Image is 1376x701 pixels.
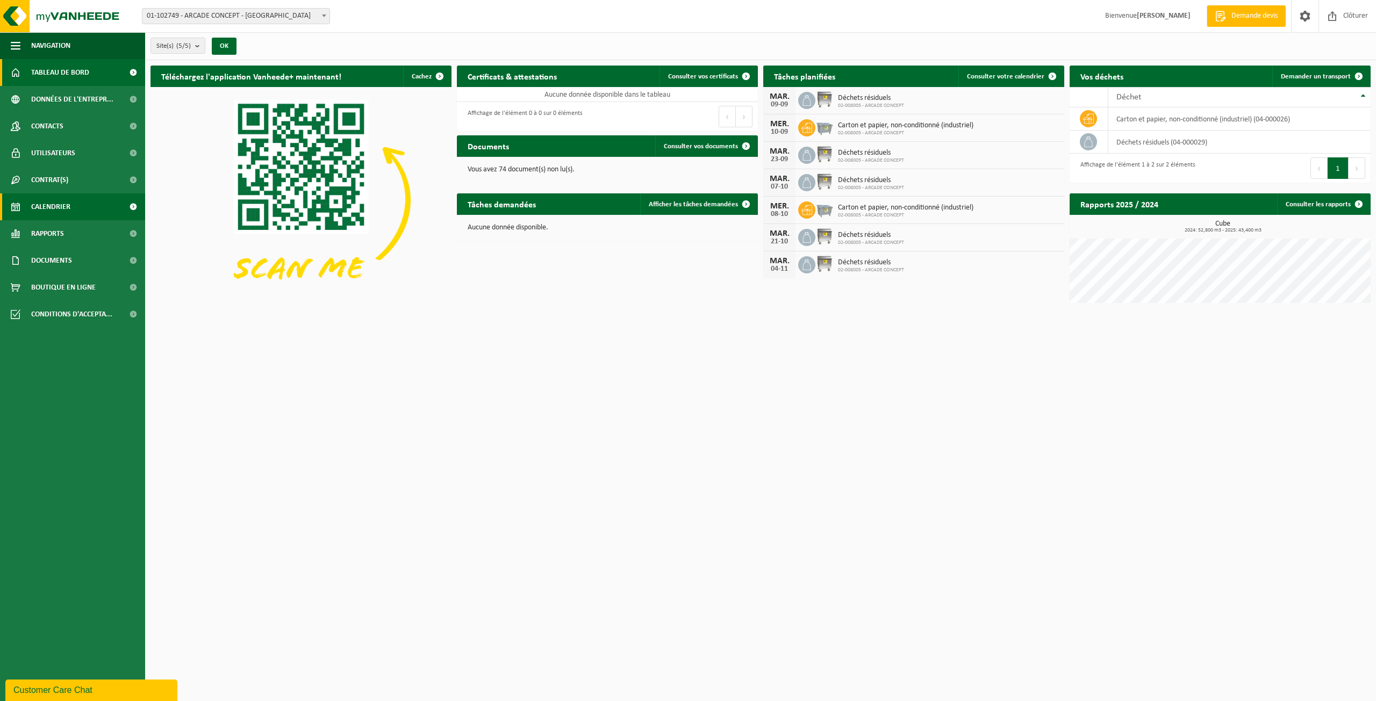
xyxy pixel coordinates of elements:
[655,135,757,157] a: Consulter vos documents
[967,73,1044,80] span: Consulter votre calendrier
[1108,131,1371,154] td: déchets résiduels (04-000029)
[769,128,790,136] div: 10-09
[660,66,757,87] a: Consulter vos certificats
[838,94,904,103] span: Déchets résiduels
[769,202,790,211] div: MER.
[769,92,790,101] div: MAR.
[838,231,904,240] span: Déchets résiduels
[838,176,904,185] span: Déchets résiduels
[838,130,973,136] span: 02-008005 - ARCADE CONCEPT
[31,301,112,328] span: Conditions d'accepta...
[1075,156,1195,180] div: Affichage de l'élément 1 à 2 sur 2 éléments
[769,265,790,273] div: 04-11
[769,257,790,265] div: MAR.
[1137,12,1191,20] strong: [PERSON_NAME]
[31,59,89,86] span: Tableau de bord
[31,220,64,247] span: Rapports
[815,200,834,218] img: WB-2500-GAL-GY-01
[649,201,738,208] span: Afficher les tâches demandées
[31,32,70,59] span: Navigation
[769,147,790,156] div: MAR.
[815,172,834,191] img: WB-1100-GAL-GY-04
[838,185,904,191] span: 02-008005 - ARCADE CONCEPT
[1281,73,1351,80] span: Demander un transport
[838,103,904,109] span: 02-008005 - ARCADE CONCEPT
[457,87,758,102] td: Aucune donnée disponible dans le tableau
[142,9,329,24] span: 01-102749 - ARCADE CONCEPT - LIÈGE
[1070,193,1169,214] h2: Rapports 2025 / 2024
[1116,93,1141,102] span: Déchet
[31,140,75,167] span: Utilisateurs
[176,42,191,49] count: (5/5)
[403,66,450,87] button: Cachez
[838,267,904,273] span: 02-008005 - ARCADE CONCEPT
[457,193,547,214] h2: Tâches demandées
[150,87,451,313] img: Download de VHEPlus App
[31,247,72,274] span: Documents
[5,677,180,701] iframe: chat widget
[815,227,834,245] img: WB-1100-GAL-GY-04
[31,113,63,140] span: Contacts
[838,240,904,246] span: 02-008005 - ARCADE CONCEPT
[142,8,330,24] span: 01-102749 - ARCADE CONCEPT - LIÈGE
[838,204,973,212] span: Carton et papier, non-conditionné (industriel)
[815,255,834,273] img: WB-1100-GAL-GY-04
[1108,107,1371,131] td: carton et papier, non-conditionné (industriel) (04-000026)
[457,66,568,86] h2: Certificats & attestations
[736,106,752,127] button: Next
[31,167,68,193] span: Contrat(s)
[31,274,96,301] span: Boutique en ligne
[769,175,790,183] div: MAR.
[1328,157,1349,179] button: 1
[150,66,352,86] h2: Téléchargez l'application Vanheede+ maintenant!
[763,66,846,86] h2: Tâches planifiées
[838,157,904,164] span: 02-008005 - ARCADE CONCEPT
[468,224,747,232] p: Aucune donnée disponible.
[769,211,790,218] div: 08-10
[31,193,70,220] span: Calendrier
[668,73,738,80] span: Consulter vos certificats
[838,212,973,219] span: 02-008005 - ARCADE CONCEPT
[719,106,736,127] button: Previous
[1207,5,1286,27] a: Demande devis
[769,101,790,109] div: 09-09
[1277,193,1370,215] a: Consulter les rapports
[457,135,520,156] h2: Documents
[838,121,973,130] span: Carton et papier, non-conditionné (industriel)
[31,86,113,113] span: Données de l'entrepr...
[468,166,747,174] p: Vous avez 74 document(s) non lu(s).
[815,118,834,136] img: WB-2500-GAL-GY-01
[1075,220,1371,233] h3: Cube
[1229,11,1280,21] span: Demande devis
[769,229,790,238] div: MAR.
[640,193,757,215] a: Afficher les tâches demandées
[1272,66,1370,87] a: Demander un transport
[838,258,904,267] span: Déchets résiduels
[664,143,738,150] span: Consulter vos documents
[1310,157,1328,179] button: Previous
[838,149,904,157] span: Déchets résiduels
[1349,157,1365,179] button: Next
[1075,228,1371,233] span: 2024: 52,800 m3 - 2025: 43,400 m3
[769,156,790,163] div: 23-09
[958,66,1063,87] a: Consulter votre calendrier
[769,183,790,191] div: 07-10
[769,120,790,128] div: MER.
[815,90,834,109] img: WB-1100-GAL-GY-04
[1070,66,1134,86] h2: Vos déchets
[212,38,236,55] button: OK
[815,145,834,163] img: WB-1100-GAL-GY-04
[150,38,205,54] button: Site(s)(5/5)
[769,238,790,245] div: 21-10
[412,73,432,80] span: Cachez
[462,105,583,128] div: Affichage de l'élément 0 à 0 sur 0 éléments
[156,38,191,54] span: Site(s)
